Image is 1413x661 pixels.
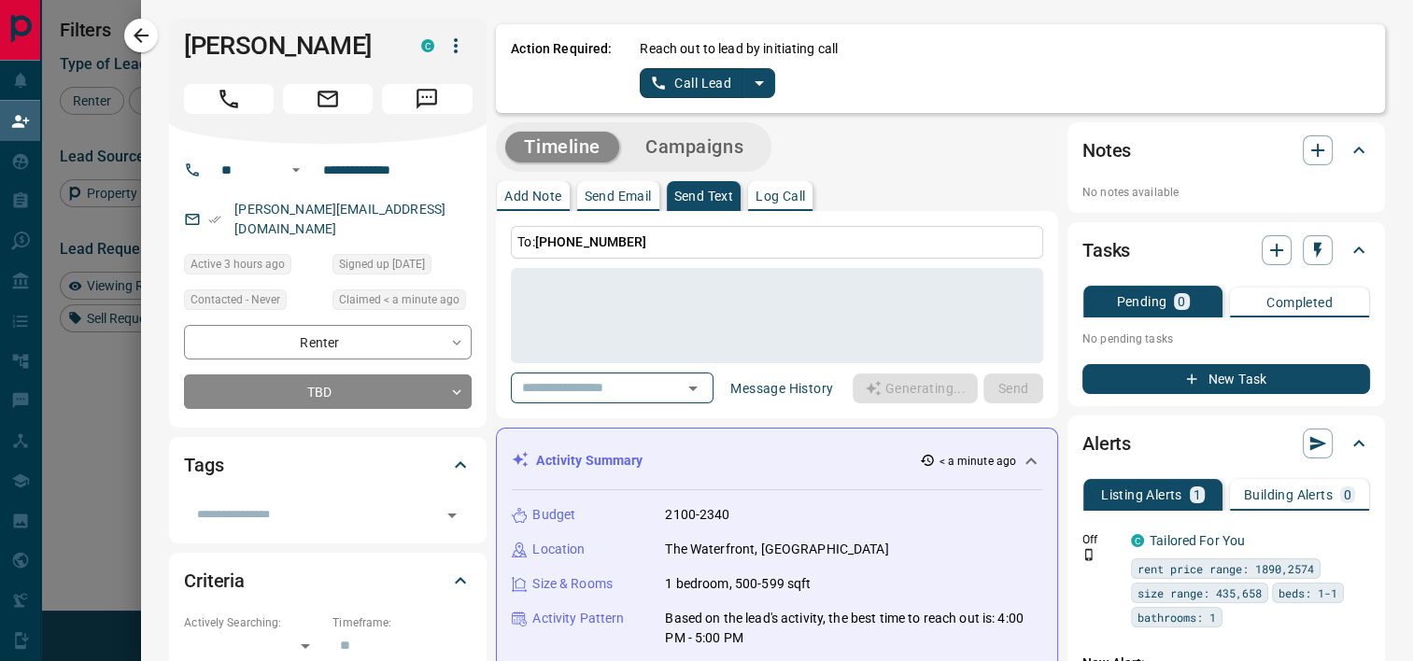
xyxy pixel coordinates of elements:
p: 0 [1178,295,1185,308]
span: Contacted - Never [191,290,280,309]
p: 2100-2340 [665,505,729,525]
div: Wed Aug 13 2025 [184,254,323,280]
div: Mon Apr 28 2025 [332,254,472,280]
p: No notes available [1082,184,1370,201]
h2: Tasks [1082,235,1130,265]
p: The Waterfront, [GEOGRAPHIC_DATA] [665,540,888,559]
div: Tags [184,443,472,487]
p: Budget [532,505,575,525]
p: Log Call [756,190,805,203]
div: Alerts [1082,421,1370,466]
a: Tailored For You [1150,533,1245,548]
h2: Criteria [184,566,245,596]
span: beds: 1-1 [1279,584,1337,602]
svg: Email Verified [208,213,221,226]
button: Campaigns [627,132,762,162]
h2: Notes [1082,135,1131,165]
div: condos.ca [421,39,434,52]
button: Call Lead [640,68,743,98]
p: Based on the lead's activity, the best time to reach out is: 4:00 PM - 5:00 PM [665,609,1042,648]
div: Criteria [184,558,472,603]
p: 1 bedroom, 500-599 sqft [665,574,811,594]
button: New Task [1082,364,1370,394]
p: Send Text [674,190,734,203]
div: Notes [1082,128,1370,173]
p: 0 [1344,488,1351,501]
div: Renter [184,325,472,359]
svg: Push Notification Only [1082,548,1095,561]
p: Location [532,540,585,559]
p: Activity Pattern [532,609,624,628]
p: Off [1082,531,1120,548]
div: Tasks [1082,228,1370,273]
p: Completed [1266,296,1333,309]
button: Open [285,159,307,181]
span: [PHONE_NUMBER] [535,234,647,249]
button: Open [680,375,706,401]
div: condos.ca [1131,534,1144,547]
a: [PERSON_NAME][EMAIL_ADDRESS][DOMAIN_NAME] [234,202,445,236]
p: Timeframe: [332,614,472,631]
p: Actively Searching: [184,614,323,631]
p: Size & Rooms [532,574,613,594]
button: Message History [719,373,844,403]
p: To: [511,226,1043,259]
p: 1 [1194,488,1201,501]
p: Activity Summary [536,451,643,471]
span: Call [184,84,274,114]
span: bathrooms: 1 [1137,608,1216,626]
p: No pending tasks [1082,325,1370,353]
p: Reach out to lead by initiating call [640,39,838,59]
span: Signed up [DATE] [339,255,425,274]
p: Add Note [504,190,561,203]
button: Timeline [505,132,619,162]
div: Wed Aug 13 2025 [332,289,472,316]
span: Email [283,84,373,114]
h2: Alerts [1082,429,1131,458]
div: TBD [184,374,472,409]
p: Building Alerts [1244,488,1333,501]
p: Action Required: [511,39,612,98]
span: rent price range: 1890,2574 [1137,559,1314,578]
span: Active 3 hours ago [191,255,285,274]
div: Activity Summary< a minute ago [512,443,1042,478]
span: Claimed < a minute ago [339,290,459,309]
button: Open [439,502,465,528]
span: Message [382,84,472,114]
div: split button [640,68,775,98]
span: size range: 435,658 [1137,584,1262,602]
p: < a minute ago [939,453,1016,470]
h2: Tags [184,450,223,480]
h1: [PERSON_NAME] [184,31,393,61]
p: Send Email [585,190,652,203]
p: Listing Alerts [1101,488,1182,501]
p: Pending [1116,295,1166,308]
